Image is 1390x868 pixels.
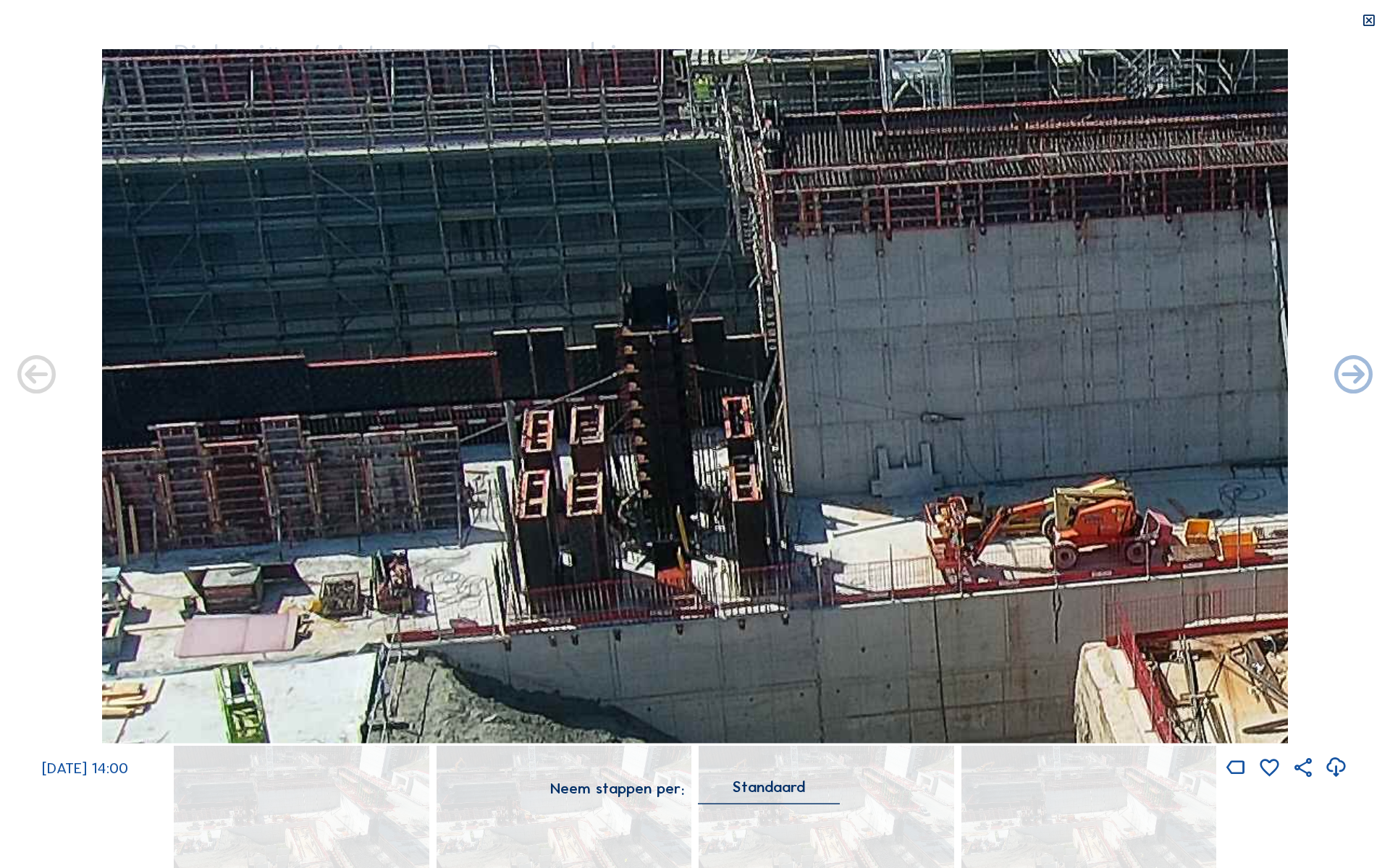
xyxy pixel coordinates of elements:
span: [DATE] 14:00 [42,758,128,777]
div: Neem stappen per: [550,781,684,796]
i: Back [1331,353,1376,399]
div: Standaard [733,780,805,793]
img: Image [102,49,1287,744]
div: Standaard [698,780,840,803]
i: Forward [14,353,59,399]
